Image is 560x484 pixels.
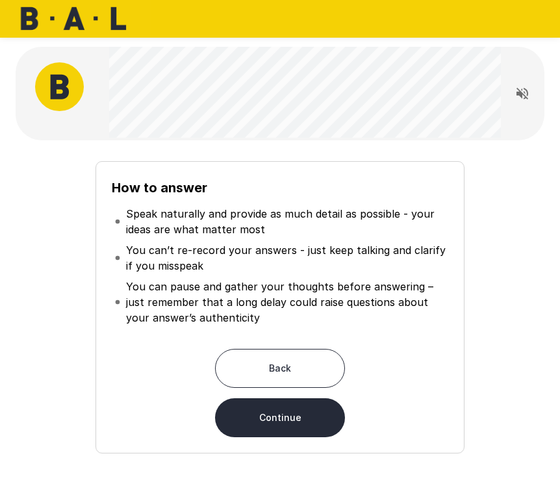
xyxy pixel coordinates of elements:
button: Back [215,349,345,388]
b: How to answer [112,180,207,196]
p: Speak naturally and provide as much detail as possible - your ideas are what matter most [126,206,446,237]
button: Read questions aloud [509,81,535,107]
button: Continue [215,398,345,437]
img: bal_avatar.png [35,62,84,111]
p: You can’t re-record your answers - just keep talking and clarify if you misspeak [126,242,446,274]
p: You can pause and gather your thoughts before answering – just remember that a long delay could r... [126,279,446,325]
